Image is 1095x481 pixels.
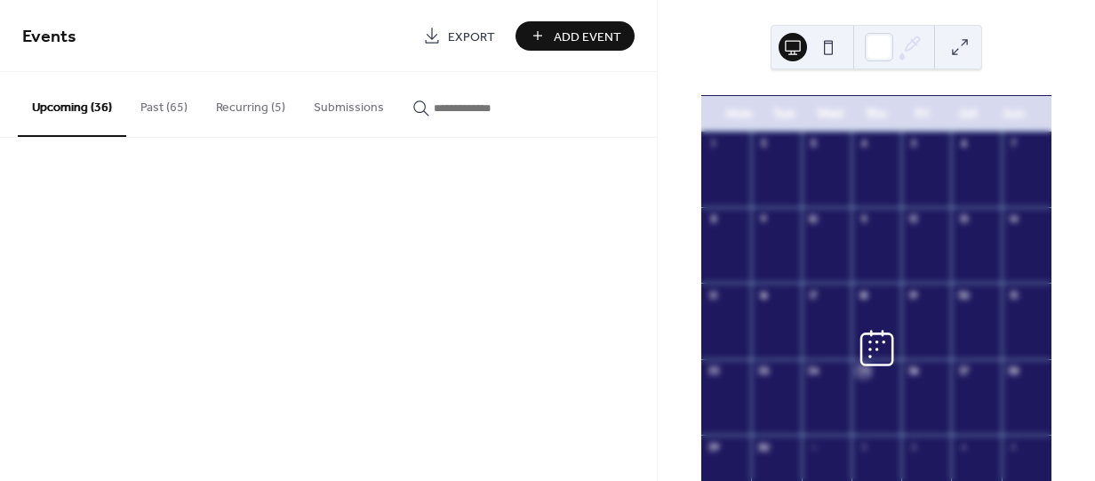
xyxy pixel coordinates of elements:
div: Tue [762,96,808,132]
div: 16 [756,288,770,301]
div: 5 [1007,440,1020,453]
div: 2 [756,137,770,150]
div: 3 [807,137,820,150]
span: Events [22,20,76,54]
div: Mon [715,96,762,132]
div: 27 [956,365,970,378]
div: Sun [991,96,1037,132]
div: 13 [956,212,970,226]
div: 18 [857,288,870,301]
div: 20 [956,288,970,301]
button: Past (65) [126,72,202,135]
div: 9 [756,212,770,226]
div: 30 [756,440,770,453]
div: 10 [807,212,820,226]
div: 25 [857,365,870,378]
div: 14 [1007,212,1020,226]
span: Export [448,28,495,46]
div: 1 [807,440,820,453]
span: Add Event [554,28,621,46]
div: 12 [907,212,920,226]
div: 26 [907,365,920,378]
div: 23 [756,365,770,378]
button: Upcoming (36) [18,72,126,137]
div: 22 [707,365,720,378]
a: Export [410,21,508,51]
div: 8 [707,212,720,226]
div: 1 [707,137,720,150]
div: 3 [907,440,920,453]
button: Submissions [300,72,398,135]
div: 17 [807,288,820,301]
div: Thu [853,96,899,132]
div: 2 [857,440,870,453]
div: 6 [956,137,970,150]
div: 15 [707,288,720,301]
div: 11 [857,212,870,226]
div: 19 [907,288,920,301]
div: 4 [956,440,970,453]
div: 28 [1007,365,1020,378]
div: Fri [899,96,946,132]
div: 29 [707,440,720,453]
button: Recurring (5) [202,72,300,135]
div: 5 [907,137,920,150]
div: Wed [808,96,854,132]
button: Add Event [516,21,635,51]
div: 4 [857,137,870,150]
div: Sat [946,96,992,132]
div: 7 [1007,137,1020,150]
div: 21 [1007,288,1020,301]
div: 24 [807,365,820,378]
